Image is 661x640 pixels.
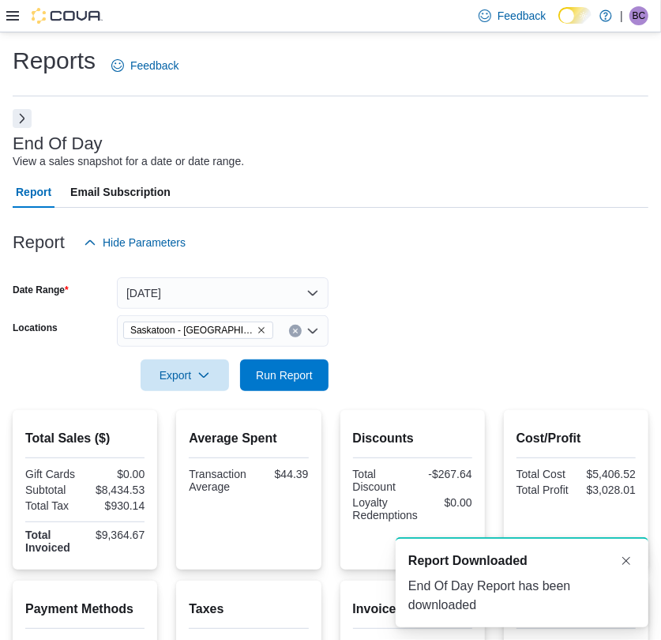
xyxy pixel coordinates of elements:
h2: Average Spent [189,429,308,448]
h1: Reports [13,45,96,77]
div: Total Discount [353,468,410,493]
span: Hide Parameters [103,235,186,250]
div: Total Profit [516,484,573,496]
button: Run Report [240,360,329,391]
div: $0.00 [88,468,145,480]
button: Export [141,360,229,391]
h2: Taxes [189,600,308,619]
h2: Cost/Profit [516,429,636,448]
div: Subtotal [25,484,82,496]
span: Run Report [256,367,313,383]
h2: Discounts [353,429,472,448]
input: Dark Mode [558,7,592,24]
div: Total Cost [516,468,573,480]
span: BC [633,6,646,25]
button: [DATE] [117,277,329,309]
span: Report [16,176,51,208]
span: Email Subscription [70,176,171,208]
h3: Report [13,233,65,252]
div: $9,364.67 [88,529,145,541]
button: Next [13,109,32,128]
h2: Total Sales ($) [25,429,145,448]
span: Saskatoon - [GEOGRAPHIC_DATA] - Prairie Records [130,322,254,338]
div: $44.39 [253,468,309,480]
div: Transaction Average [189,468,246,493]
div: $5,406.52 [579,468,636,480]
h2: Payment Methods [25,600,145,619]
div: End Of Day Report has been downloaded [408,577,636,615]
div: $930.14 [88,499,145,512]
button: Remove Saskatoon - Stonebridge - Prairie Records from selection in this group [257,326,266,335]
div: View a sales snapshot for a date or date range. [13,153,244,170]
div: $8,434.53 [88,484,145,496]
span: Feedback [130,58,178,73]
label: Locations [13,322,58,334]
span: Saskatoon - Stonebridge - Prairie Records [123,322,273,339]
label: Date Range [13,284,69,296]
div: Notification [408,552,636,570]
img: Cova [32,8,103,24]
strong: Total Invoiced [25,529,70,554]
div: $0.00 [424,496,472,509]
button: Clear input [289,325,302,337]
div: Loyalty Redemptions [353,496,419,521]
p: | [620,6,623,25]
div: -$267.64 [415,468,472,480]
button: Dismiss toast [617,552,636,570]
div: Gift Cards [25,468,82,480]
div: Total Tax [25,499,82,512]
h3: End Of Day [13,134,103,153]
span: Feedback [498,8,546,24]
div: Brynn Cameron [629,6,648,25]
a: Feedback [105,50,185,81]
div: $3,028.01 [579,484,636,496]
span: Report Downloaded [408,552,528,570]
span: Export [150,360,220,391]
button: Hide Parameters [77,227,192,258]
button: Open list of options [306,325,319,337]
